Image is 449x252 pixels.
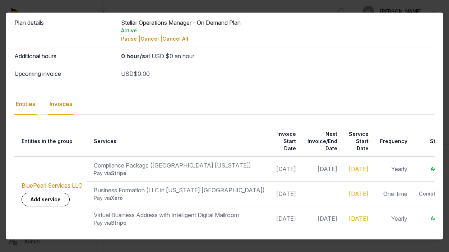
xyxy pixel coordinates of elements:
span: Stripe [111,220,126,226]
td: [DATE] [269,206,300,231]
div: Pay via [94,219,265,226]
span: $0.00 [134,70,150,77]
th: Invoice Start Date [269,126,300,157]
a: [DATE] [349,215,369,222]
div: Pay via [94,170,265,177]
th: Service Start Date [342,126,373,157]
a: BluePearl Services LLC [22,182,82,189]
div: Compliance Package ([GEOGRAPHIC_DATA] [US_STATE]) [94,161,265,170]
th: Frequency [373,126,412,157]
div: Business Formation (LLC in [US_STATE] [GEOGRAPHIC_DATA]) [94,186,265,194]
th: Next Invoice/End Date [300,126,342,157]
span: USD [121,70,134,77]
span: Cancel All [162,36,188,42]
div: Virtual Business Address with Intelligent Digital Mailroom [94,211,265,219]
div: Entities [14,94,37,115]
dt: Upcoming invoice [14,69,115,78]
th: Entities in the group [14,126,87,157]
div: Active [419,165,446,173]
div: Pay via [94,194,265,202]
div: Completed [419,190,446,197]
span: Pause | [121,36,140,42]
span: Xero [111,195,123,201]
span: [DATE] [318,215,337,222]
a: [DATE] [349,190,369,197]
dt: Additional hours [14,52,115,60]
strong: 0 hour/s [121,52,145,60]
a: Add service [22,193,70,206]
span: Cancel | [140,36,162,42]
span: Stripe [111,170,126,176]
td: Yearly [373,206,412,231]
div: Invoices [48,94,74,115]
span: [DATE] [318,165,337,173]
td: [DATE] [269,157,300,182]
div: Stellar Operations Manager - On Demand Plan [121,18,435,43]
td: Yearly [373,157,412,182]
dt: Plan details [14,18,115,43]
div: at USD $0 an hour [121,52,435,60]
nav: Tabs [14,94,435,115]
td: [DATE] [269,182,300,206]
td: One-time [373,182,412,206]
div: Active [419,215,446,222]
th: Services [87,126,269,157]
a: [DATE] [349,165,369,173]
div: Active [121,27,435,34]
